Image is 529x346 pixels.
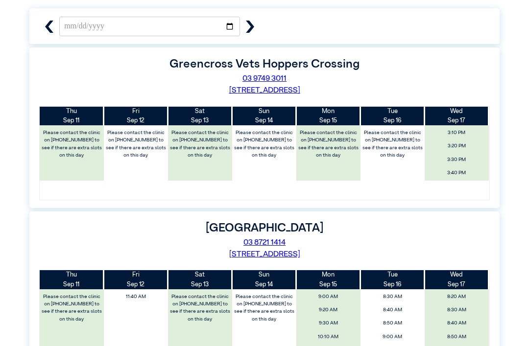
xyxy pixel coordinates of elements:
span: 8:50 AM [427,331,486,343]
span: 9:20 AM [299,304,358,316]
label: Please contact the clinic on [PHONE_NUMBER] to see if there are extra slots on this day [41,291,103,325]
th: Sep 16 [361,270,425,289]
span: 8:40 AM [427,318,486,329]
label: Please contact the clinic on [PHONE_NUMBER] to see if there are extra slots on this day [41,127,103,161]
label: Please contact the clinic on [PHONE_NUMBER] to see if there are extra slots on this day [361,127,424,161]
th: Sep 11 [40,270,104,289]
span: 8:20 AM [427,291,486,302]
label: Please contact the clinic on [PHONE_NUMBER] to see if there are extra slots on this day [105,127,168,161]
label: Please contact the clinic on [PHONE_NUMBER] to see if there are extra slots on this day [169,127,232,161]
span: 11:40 AM [107,291,166,302]
label: Greencross Vets Hoppers Crossing [169,58,360,70]
a: [STREET_ADDRESS] [229,87,300,94]
label: [GEOGRAPHIC_DATA] [206,222,323,234]
th: Sep 13 [168,107,232,125]
a: 03 8721 1414 [243,239,286,247]
span: 3:10 PM [427,127,486,138]
span: 9:00 AM [363,331,422,343]
span: 9:00 AM [299,291,358,302]
span: 10:10 AM [299,331,358,343]
th: Sep 17 [425,270,489,289]
th: Sep 17 [425,107,489,125]
span: 8:30 AM [427,304,486,316]
span: 3:40 PM [427,167,486,179]
th: Sep 14 [232,270,296,289]
th: Sep 12 [104,107,168,125]
label: Please contact the clinic on [PHONE_NUMBER] to see if there are extra slots on this day [233,127,295,161]
th: Sep 15 [296,270,361,289]
span: 3:30 PM [427,154,486,165]
span: 8:50 AM [363,318,422,329]
th: Sep 16 [361,107,425,125]
label: Please contact the clinic on [PHONE_NUMBER] to see if there are extra slots on this day [233,291,295,325]
th: Sep 15 [296,107,361,125]
span: 8:40 AM [363,304,422,316]
th: Sep 13 [168,270,232,289]
span: 3:20 PM [427,140,486,152]
th: Sep 12 [104,270,168,289]
th: Sep 11 [40,107,104,125]
span: 9:30 AM [299,318,358,329]
label: Please contact the clinic on [PHONE_NUMBER] to see if there are extra slots on this day [297,127,360,161]
a: [STREET_ADDRESS] [229,251,300,258]
th: Sep 14 [232,107,296,125]
span: 8:30 AM [363,291,422,302]
label: Please contact the clinic on [PHONE_NUMBER] to see if there are extra slots on this day [169,291,232,325]
a: 03 9749 3011 [242,75,287,83]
